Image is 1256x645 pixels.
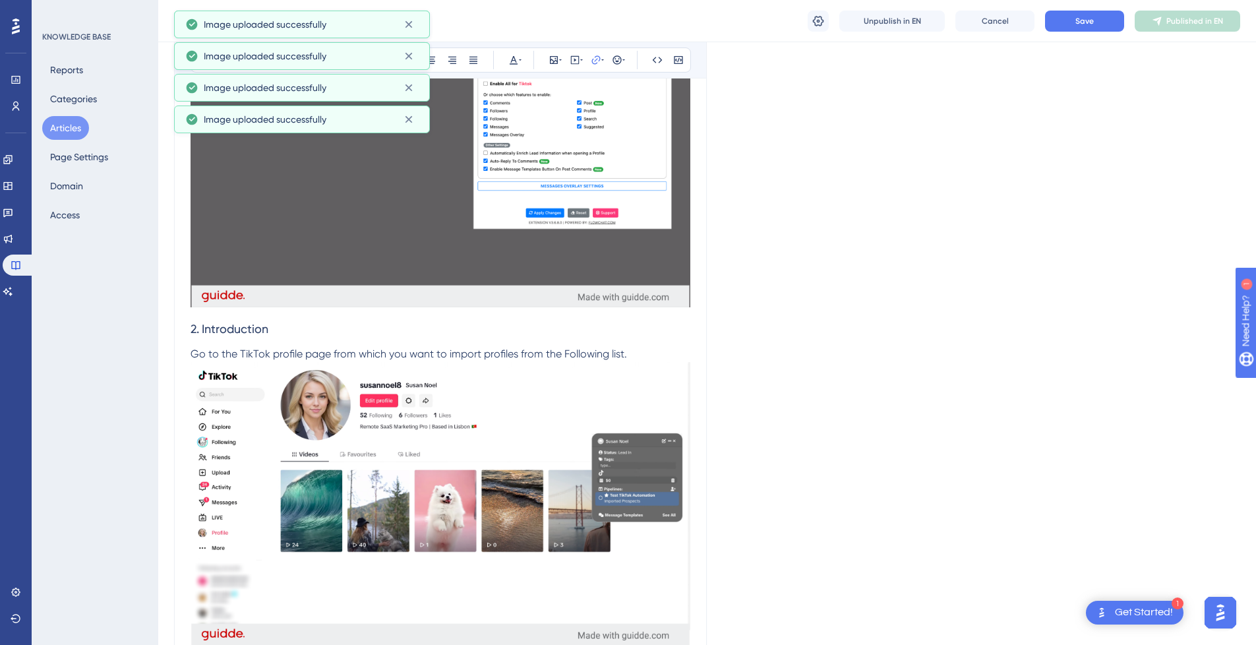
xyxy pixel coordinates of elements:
[1094,605,1110,621] img: launcher-image-alternative-text
[42,116,89,140] button: Articles
[1166,16,1223,26] span: Published in EN
[204,111,326,127] span: Image uploaded successfully
[42,87,105,111] button: Categories
[42,58,91,82] button: Reports
[42,203,88,227] button: Access
[31,3,82,19] span: Need Help?
[1135,11,1240,32] button: Published in EN
[955,11,1034,32] button: Cancel
[839,11,945,32] button: Unpublish in EN
[204,80,326,96] span: Image uploaded successfully
[1045,11,1124,32] button: Save
[1075,16,1094,26] span: Save
[204,16,326,32] span: Image uploaded successfully
[42,145,116,169] button: Page Settings
[92,7,96,17] div: 1
[1086,601,1183,625] div: Open Get Started! checklist, remaining modules: 1
[1201,593,1240,632] iframe: UserGuiding AI Assistant Launcher
[191,348,627,360] span: Go to the TikTok profile page from which you want to import profiles from the Following list.
[1172,598,1183,609] div: 1
[42,32,111,42] div: KNOWLEDGE BASE
[42,174,91,198] button: Domain
[864,16,921,26] span: Unpublish in EN
[191,322,268,336] span: 2. Introduction
[204,48,326,64] span: Image uploaded successfully
[1115,605,1173,620] div: Get Started!
[982,16,1009,26] span: Cancel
